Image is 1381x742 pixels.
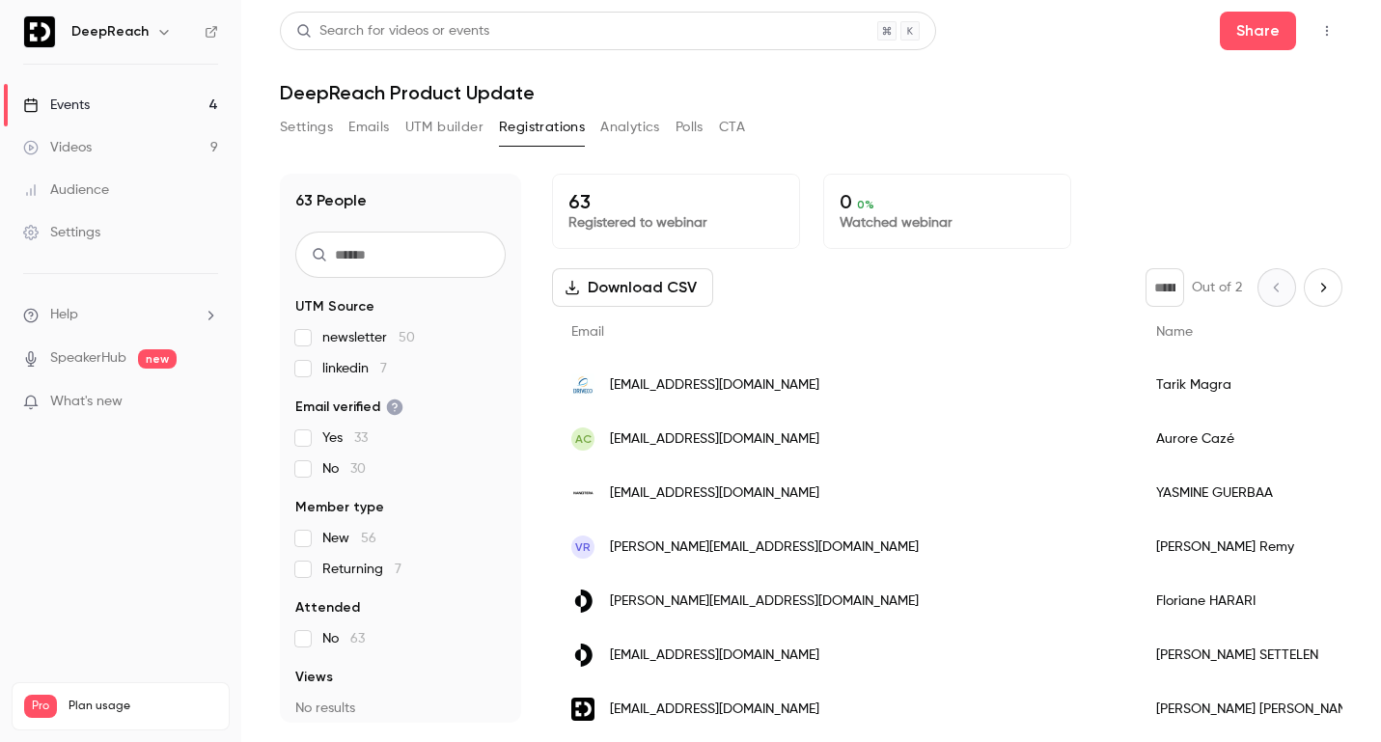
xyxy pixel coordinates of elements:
[23,138,92,157] div: Videos
[610,537,919,558] span: [PERSON_NAME][EMAIL_ADDRESS][DOMAIN_NAME]
[610,700,819,720] span: [EMAIL_ADDRESS][DOMAIN_NAME]
[1137,628,1378,682] div: [PERSON_NAME] SETTELEN
[354,431,368,445] span: 33
[322,629,365,648] span: No
[1156,325,1193,339] span: Name
[571,481,594,505] img: nanotera.eu
[610,429,819,450] span: [EMAIL_ADDRESS][DOMAIN_NAME]
[296,21,489,41] div: Search for videos or events
[69,699,217,714] span: Plan usage
[295,398,403,417] span: Email verified
[322,328,415,347] span: newsletter
[1137,358,1378,412] div: Tarik Magra
[322,459,366,479] span: No
[395,563,401,576] span: 7
[322,529,376,548] span: New
[295,668,333,687] span: Views
[610,483,819,504] span: [EMAIL_ADDRESS][DOMAIN_NAME]
[380,362,387,375] span: 7
[571,373,594,397] img: driveco.com
[1137,466,1378,520] div: YASMINE GUERBAA
[571,698,594,721] img: deepreach.com
[295,189,367,212] h1: 63 People
[295,598,360,618] span: Attended
[575,430,592,448] span: AC
[610,591,919,612] span: [PERSON_NAME][EMAIL_ADDRESS][DOMAIN_NAME]
[568,190,784,213] p: 63
[350,462,366,476] span: 30
[840,213,1055,233] p: Watched webinar
[71,22,149,41] h6: DeepReach
[361,532,376,545] span: 56
[280,81,1342,104] h1: DeepReach Product Update
[399,331,415,344] span: 50
[295,297,374,316] span: UTM Source
[322,428,368,448] span: Yes
[571,325,604,339] span: Email
[24,695,57,718] span: Pro
[571,644,594,667] img: labelium.com
[50,348,126,369] a: SpeakerHub
[23,180,109,200] div: Audience
[499,112,585,143] button: Registrations
[840,190,1055,213] p: 0
[1137,412,1378,466] div: Aurore Cazé
[350,632,365,646] span: 63
[552,268,713,307] button: Download CSV
[857,198,874,211] span: 0 %
[138,349,177,369] span: new
[322,560,401,579] span: Returning
[295,699,506,718] p: No results
[568,213,784,233] p: Registered to webinar
[571,590,594,613] img: labelium.com
[1220,12,1296,50] button: Share
[348,112,389,143] button: Emails
[322,359,387,378] span: linkedin
[50,392,123,412] span: What's new
[719,112,745,143] button: CTA
[1137,520,1378,574] div: [PERSON_NAME] Remy
[1192,278,1242,297] p: Out of 2
[610,646,819,666] span: [EMAIL_ADDRESS][DOMAIN_NAME]
[610,375,819,396] span: [EMAIL_ADDRESS][DOMAIN_NAME]
[1137,682,1378,736] div: [PERSON_NAME] [PERSON_NAME]
[280,112,333,143] button: Settings
[23,223,100,242] div: Settings
[676,112,704,143] button: Polls
[23,96,90,115] div: Events
[1137,574,1378,628] div: Floriane HARARI
[600,112,660,143] button: Analytics
[295,498,384,517] span: Member type
[405,112,483,143] button: UTM builder
[23,305,218,325] li: help-dropdown-opener
[24,16,55,47] img: DeepReach
[575,538,591,556] span: VR
[1304,268,1342,307] button: Next page
[50,305,78,325] span: Help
